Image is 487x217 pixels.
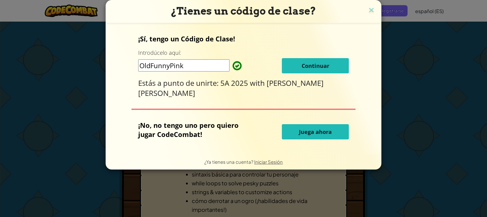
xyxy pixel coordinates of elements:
span: [PERSON_NAME] [PERSON_NAME] [138,78,324,98]
span: with [250,78,267,88]
span: Continuar [302,62,329,69]
img: close icon [367,6,375,15]
a: Iniciar Sesión [254,159,283,165]
p: ¡No, no tengo uno pero quiero jugar CodeCombat! [138,121,252,139]
span: ¿Ya tienes una cuenta? [204,159,254,165]
button: Continuar [282,58,349,73]
button: Juega ahora [282,124,349,139]
span: ¿Tienes un código de clase? [171,5,316,17]
span: Juega ahora [299,128,332,135]
span: Estás a punto de unirte: [138,78,220,88]
label: Introdúcelo aquí: [138,49,181,57]
p: ¡Sí, tengo un Código de Clase! [138,34,349,43]
span: 5A 2025 [220,78,250,88]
